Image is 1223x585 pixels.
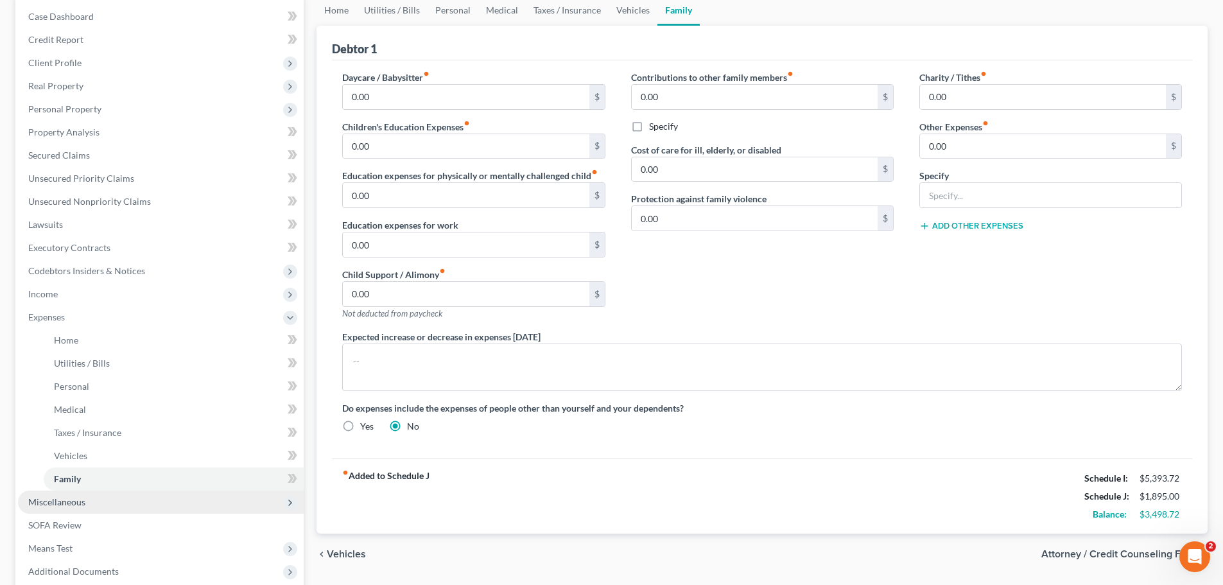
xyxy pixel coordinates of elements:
[28,150,90,161] span: Secured Claims
[44,444,304,467] a: Vehicles
[919,120,989,134] label: Other Expenses
[28,80,83,91] span: Real Property
[980,71,987,77] i: fiber_manual_record
[1084,491,1129,502] strong: Schedule J:
[44,329,304,352] a: Home
[332,41,377,57] div: Debtor 1
[44,375,304,398] a: Personal
[28,219,63,230] span: Lawsuits
[591,169,598,175] i: fiber_manual_record
[649,120,678,133] label: Specify
[343,232,589,257] input: --
[439,268,446,274] i: fiber_manual_record
[631,71,794,84] label: Contributions to other family members
[343,85,589,109] input: --
[878,206,893,231] div: $
[632,206,878,231] input: --
[28,34,83,45] span: Credit Report
[327,549,366,559] span: Vehicles
[54,404,86,415] span: Medical
[407,420,419,433] label: No
[44,398,304,421] a: Medical
[1166,134,1181,159] div: $
[919,221,1023,231] button: Add Other Expenses
[589,282,605,306] div: $
[589,183,605,207] div: $
[919,71,987,84] label: Charity / Tithes
[342,401,1182,415] label: Do expenses include the expenses of people other than yourself and your dependents?
[1093,509,1127,520] strong: Balance:
[28,173,134,184] span: Unsecured Priority Claims
[423,71,429,77] i: fiber_manual_record
[18,190,304,213] a: Unsecured Nonpriority Claims
[54,427,121,438] span: Taxes / Insurance
[28,196,151,207] span: Unsecured Nonpriority Claims
[18,28,304,51] a: Credit Report
[28,11,94,22] span: Case Dashboard
[342,308,442,319] span: Not deducted from paycheck
[360,420,374,433] label: Yes
[632,157,878,182] input: --
[28,496,85,507] span: Miscellaneous
[18,514,304,537] a: SOFA Review
[54,473,81,484] span: Family
[28,288,58,299] span: Income
[589,85,605,109] div: $
[18,236,304,259] a: Executory Contracts
[920,85,1166,109] input: --
[18,121,304,144] a: Property Analysis
[878,85,893,109] div: $
[1140,490,1182,503] div: $1,895.00
[343,134,589,159] input: --
[342,169,598,182] label: Education expenses for physically or mentally challenged child
[342,218,458,232] label: Education expenses for work
[317,549,366,559] button: chevron_left Vehicles
[44,421,304,444] a: Taxes / Insurance
[920,183,1181,207] input: Specify...
[317,549,327,559] i: chevron_left
[1041,549,1197,559] span: Attorney / Credit Counseling Fees
[28,242,110,253] span: Executory Contracts
[18,5,304,28] a: Case Dashboard
[343,282,589,306] input: --
[631,192,767,205] label: Protection against family violence
[1140,508,1182,521] div: $3,498.72
[1166,85,1181,109] div: $
[589,232,605,257] div: $
[919,169,949,182] label: Specify
[54,450,87,461] span: Vehicles
[343,183,589,207] input: --
[54,381,89,392] span: Personal
[1084,473,1128,484] strong: Schedule I:
[342,469,349,476] i: fiber_manual_record
[982,120,989,127] i: fiber_manual_record
[787,71,794,77] i: fiber_manual_record
[1041,549,1208,559] button: Attorney / Credit Counseling Fees chevron_right
[44,467,304,491] a: Family
[54,335,78,345] span: Home
[28,520,82,530] span: SOFA Review
[920,134,1166,159] input: --
[1206,541,1216,552] span: 2
[44,352,304,375] a: Utilities / Bills
[632,85,878,109] input: --
[28,57,82,68] span: Client Profile
[878,157,893,182] div: $
[1140,472,1182,485] div: $5,393.72
[342,120,470,134] label: Children's Education Expenses
[18,144,304,167] a: Secured Claims
[28,265,145,276] span: Codebtors Insiders & Notices
[28,543,73,554] span: Means Test
[28,103,101,114] span: Personal Property
[464,120,470,127] i: fiber_manual_record
[631,143,781,157] label: Cost of care for ill, elderly, or disabled
[28,566,119,577] span: Additional Documents
[18,213,304,236] a: Lawsuits
[342,330,541,344] label: Expected increase or decrease in expenses [DATE]
[342,268,446,281] label: Child Support / Alimony
[28,127,100,137] span: Property Analysis
[18,167,304,190] a: Unsecured Priority Claims
[1179,541,1210,572] iframe: Intercom live chat
[54,358,110,369] span: Utilities / Bills
[342,469,429,523] strong: Added to Schedule J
